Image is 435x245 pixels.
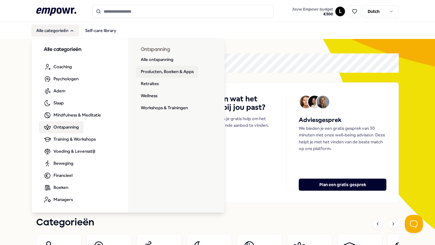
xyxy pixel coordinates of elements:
div: Alle categorieën [32,39,225,213]
a: Psychologen [39,73,83,85]
iframe: Help Scout Beacon - Open [405,215,423,233]
span: Slaap [53,100,64,106]
button: Jouw Empowr budget€300 [291,6,334,18]
h3: Alle categorieën [44,46,116,54]
a: Slaap [39,97,69,109]
button: L [335,7,345,16]
h1: Categorieën [36,215,94,230]
a: Financieel [39,170,77,182]
button: Alle categorieën [31,24,79,37]
a: Producten, Boeken & Apps [136,66,198,78]
span: Psychologen [53,75,79,82]
img: Avatar [317,96,329,108]
span: Mindfulness & Meditatie [53,112,101,118]
span: Boeken [53,184,68,191]
p: We bieden je gratis hulp om het best passende aanbod te vinden. [205,115,275,129]
h4: Weten wat het best bij jou past? [205,95,275,112]
span: Adem [53,87,65,94]
span: Coaching [53,63,72,70]
span: Ontspanning [53,124,79,130]
h3: Ontspanning [141,46,213,54]
a: Managers [39,194,78,206]
h5: Adviesgesprek [299,115,386,125]
a: Self-care library [80,24,121,37]
span: Financieel [53,172,72,179]
a: Adem [39,85,70,97]
a: Mindfulness & Meditatie [39,109,106,121]
a: Voeding & Levensstijl [39,145,100,157]
span: Jouw Empowr budget [292,7,333,12]
nav: Main [31,24,121,37]
a: Jouw Empowr budget€300 [290,5,335,18]
img: Avatar [300,96,312,108]
a: Ontspanning [39,121,84,133]
a: Wellness [136,90,162,102]
img: Avatar [308,96,321,108]
span: Beweging [53,160,73,167]
a: Alle ontspanning [136,54,178,66]
span: € 300 [292,12,333,17]
a: Workshops & Trainingen [136,102,193,114]
a: Training & Workshops [39,133,101,145]
a: Retraites [136,78,163,90]
span: Training & Workshops [53,136,96,142]
a: Coaching [39,61,77,73]
a: Boeken [39,182,73,194]
button: Plan een gratis gesprek [299,179,386,191]
a: Beweging [39,157,78,170]
span: Voeding & Levensstijl [53,148,95,154]
p: We bieden je een gratis gesprek van 30 minuten met onze well-being adviseur. Deze helpt je met he... [299,125,386,152]
input: Search for products, categories or subcategories [92,5,274,18]
span: Managers [53,196,73,203]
